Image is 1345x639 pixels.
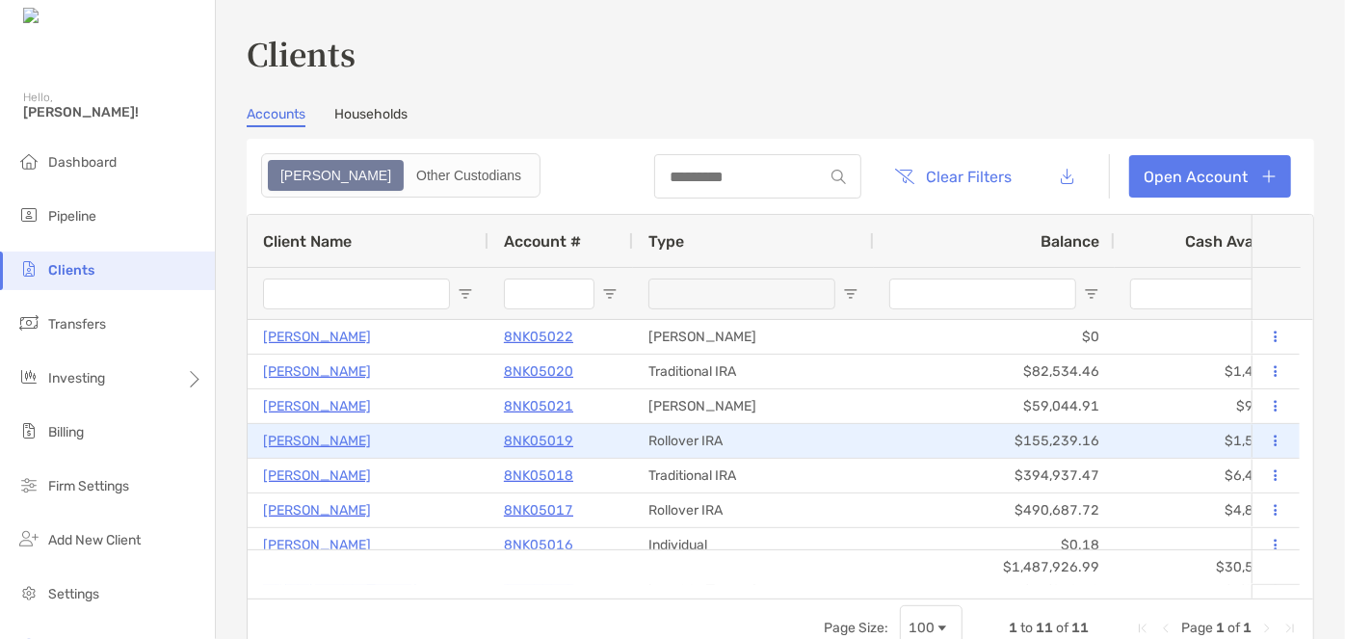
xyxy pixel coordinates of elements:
a: 8NK05021 [504,394,573,418]
button: Open Filter Menu [602,286,618,302]
span: Account # [504,232,581,251]
img: pipeline icon [17,203,40,226]
input: Cash Available Filter Input [1130,279,1269,309]
a: Open Account [1129,155,1291,198]
div: segmented control [261,153,541,198]
div: Other Custodians [406,162,532,189]
div: [PERSON_NAME] [633,320,874,354]
span: [PERSON_NAME]! [23,104,203,120]
div: $0 [874,320,1115,354]
div: $4,849.28 [1115,493,1307,527]
span: of [1056,620,1068,636]
a: 8NK05022 [504,325,573,349]
div: Individual [633,528,874,562]
img: firm-settings icon [17,473,40,496]
img: settings icon [17,581,40,604]
span: of [1227,620,1240,636]
div: $394,937.47 [874,459,1115,493]
button: Clear Filters [881,155,1027,198]
span: 1 [1216,620,1225,636]
span: Page [1181,620,1213,636]
input: Account # Filter Input [504,279,594,309]
img: Zoe Logo [23,8,105,26]
div: Traditional IRA [633,355,874,388]
div: Zoe [270,162,402,189]
a: 8NK05017 [504,498,573,522]
a: 8NK05019 [504,429,573,453]
span: Investing [48,370,105,386]
div: 100 [909,620,935,636]
a: 8NK05016 [504,533,573,557]
div: Page Size: [824,620,888,636]
div: $82,534.46 [874,355,1115,388]
div: $0.18 [874,528,1115,562]
img: clients icon [17,257,40,280]
a: Accounts [247,106,305,127]
div: $956.86 [1115,389,1307,423]
a: Households [334,106,408,127]
span: Cash Available [1185,232,1292,251]
span: to [1020,620,1033,636]
a: 8NK05018 [504,464,573,488]
div: $155,239.16 [874,424,1115,458]
a: [PERSON_NAME] [263,325,371,349]
a: [PERSON_NAME] [263,394,371,418]
button: Open Filter Menu [1084,286,1099,302]
button: Open Filter Menu [843,286,858,302]
a: [PERSON_NAME] [263,359,371,384]
span: Type [648,232,684,251]
span: Settings [48,586,99,602]
img: transfers icon [17,311,40,334]
a: [PERSON_NAME] [263,533,371,557]
span: 11 [1036,620,1053,636]
div: First Page [1135,621,1150,636]
span: 1 [1009,620,1017,636]
div: [PERSON_NAME] [633,389,874,423]
a: [PERSON_NAME] [263,464,371,488]
img: billing icon [17,419,40,442]
div: $0 [1115,320,1307,354]
span: Clients [48,262,94,279]
div: $30,512.63 [1115,550,1307,584]
span: 11 [1071,620,1089,636]
span: 1 [1243,620,1252,636]
span: Add New Client [48,532,141,548]
span: Client Name [263,232,352,251]
button: Open Filter Menu [458,286,473,302]
div: $6,440.24 [1115,459,1307,493]
div: $0.18 [1115,528,1307,562]
div: Traditional IRA [633,459,874,493]
div: $1,487,926.99 [874,550,1115,584]
div: $490,687.72 [874,493,1115,527]
img: add_new_client icon [17,527,40,550]
a: [PERSON_NAME] [263,429,371,453]
a: 8NK05020 [504,359,573,384]
span: Billing [48,424,84,440]
div: Next Page [1259,621,1275,636]
div: Last Page [1282,621,1298,636]
div: Rollover IRA [633,493,874,527]
span: Pipeline [48,208,96,225]
span: Dashboard [48,154,117,171]
span: Transfers [48,316,106,333]
h3: Clients [247,31,1314,75]
div: Previous Page [1158,621,1174,636]
input: Balance Filter Input [889,279,1076,309]
img: input icon [831,170,846,184]
img: investing icon [17,365,40,388]
a: [PERSON_NAME] [263,498,371,522]
div: $1,401.42 [1115,355,1307,388]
